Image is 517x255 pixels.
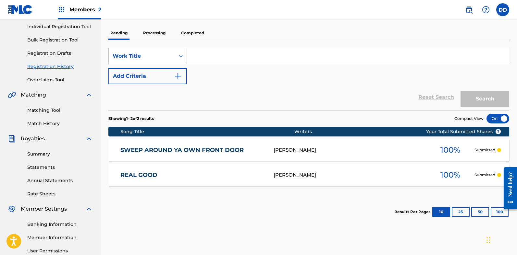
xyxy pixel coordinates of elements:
span: Matching [21,91,46,99]
img: expand [85,135,93,143]
a: Overclaims Tool [27,76,93,83]
span: Compact View [454,116,484,122]
img: expand [85,205,93,213]
a: Individual Registration Tool [27,23,93,30]
div: User Menu [496,3,509,16]
span: 100 % [440,144,460,156]
a: Member Information [27,234,93,241]
p: Showing 1 - 2 of 2 results [108,116,154,122]
span: Members [69,6,101,13]
button: 10 [432,207,450,217]
span: ? [496,129,501,134]
button: Add Criteria [108,68,187,84]
p: Processing [141,26,167,40]
a: User Permissions [27,248,93,254]
img: help [482,6,490,14]
p: Results Per Page: [394,209,431,215]
img: Member Settings [8,205,16,213]
p: Completed [179,26,206,40]
span: Your Total Submitted Shares [426,128,501,135]
a: Bulk Registration Tool [27,37,93,43]
div: Song Title [120,128,294,135]
a: Annual Statements [27,177,93,184]
span: Royalties [21,135,45,143]
iframe: Resource Center [499,162,517,214]
span: Member Settings [21,205,67,213]
a: Registration Drafts [27,50,93,57]
form: Search Form [108,48,509,110]
p: Submitted [474,172,495,178]
img: MLC Logo [8,5,33,14]
img: expand [85,91,93,99]
img: search [465,6,473,14]
button: 50 [471,207,489,217]
img: 9d2ae6d4665cec9f34b9.svg [174,72,182,80]
a: Statements [27,164,93,171]
div: Drag [486,230,490,250]
button: 25 [452,207,470,217]
div: Work Title [113,52,171,60]
a: Matching Tool [27,107,93,114]
a: Match History [27,120,93,127]
span: 100 % [440,169,460,181]
p: Submitted [474,147,495,153]
p: Pending [108,26,129,40]
img: Top Rightsholders [58,6,66,14]
button: 100 [491,207,509,217]
a: Summary [27,151,93,157]
a: Registration History [27,63,93,70]
a: Rate Sheets [27,191,93,197]
a: Public Search [462,3,475,16]
span: 2 [98,6,101,13]
a: REAL GOOD [120,171,265,179]
div: Writers [294,128,447,135]
div: [PERSON_NAME] [274,171,426,179]
img: Royalties [8,135,16,143]
img: Matching [8,91,16,99]
div: Help [479,3,492,16]
a: Banking Information [27,221,93,228]
a: SWEEP AROUND YA OWN FRONT DOOR [120,146,265,154]
div: [PERSON_NAME] [274,146,426,154]
iframe: Chat Widget [485,224,517,255]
